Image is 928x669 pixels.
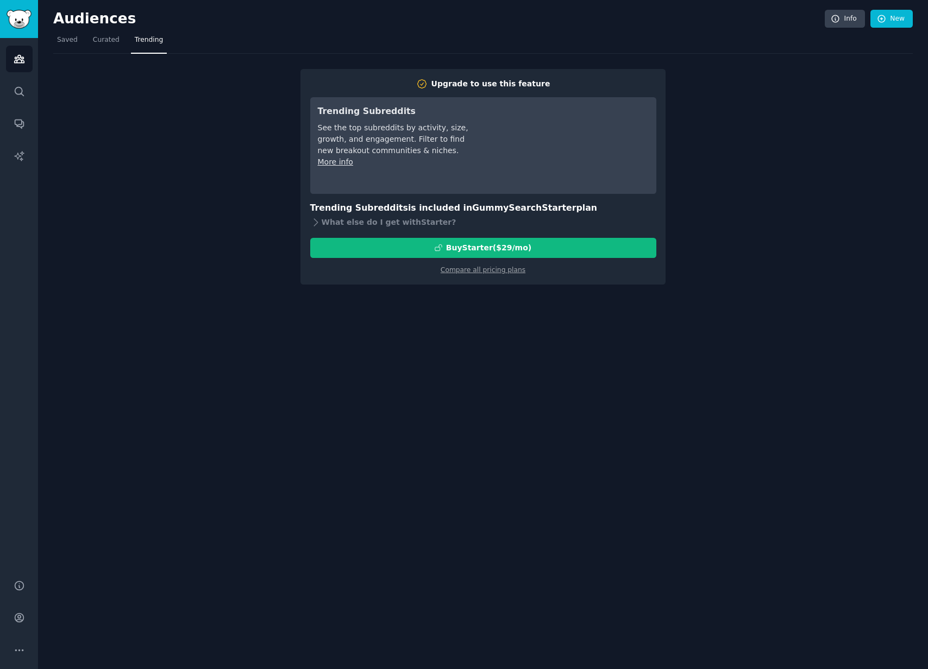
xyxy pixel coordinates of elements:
[310,201,656,215] h3: Trending Subreddits is included in plan
[472,203,576,213] span: GummySearch Starter
[310,238,656,258] button: BuyStarter($29/mo)
[135,35,163,45] span: Trending
[57,35,78,45] span: Saved
[441,266,525,274] a: Compare all pricing plans
[870,10,913,28] a: New
[310,215,656,230] div: What else do I get with Starter ?
[318,122,471,156] div: See the top subreddits by activity, size, growth, and engagement. Filter to find new breakout com...
[825,10,865,28] a: Info
[486,105,649,186] iframe: YouTube video player
[446,242,531,254] div: Buy Starter ($ 29 /mo )
[7,10,32,29] img: GummySearch logo
[318,157,353,166] a: More info
[131,31,167,54] a: Trending
[53,31,81,54] a: Saved
[53,10,825,28] h2: Audiences
[93,35,120,45] span: Curated
[318,105,471,118] h3: Trending Subreddits
[431,78,550,90] div: Upgrade to use this feature
[89,31,123,54] a: Curated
